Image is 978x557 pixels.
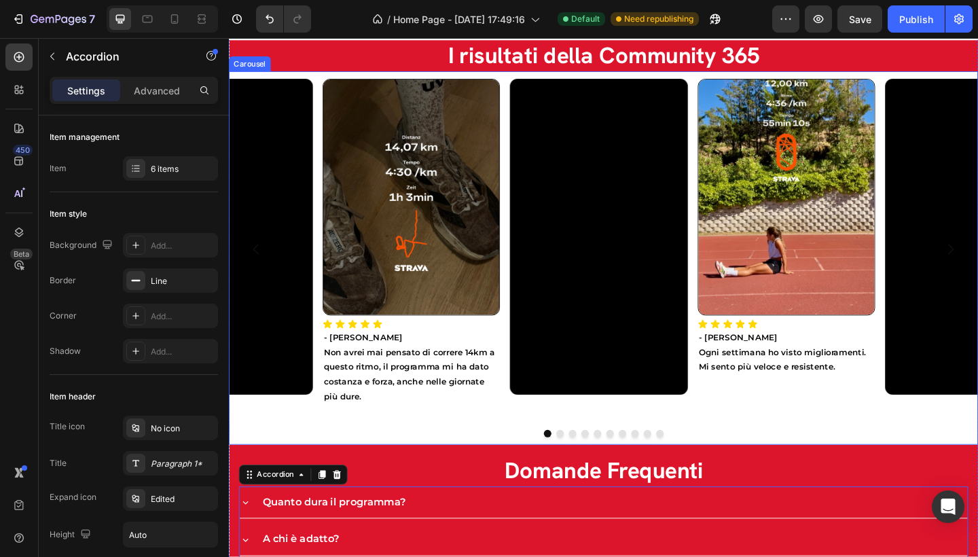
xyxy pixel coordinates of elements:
[306,45,499,388] video: Video
[67,84,105,98] p: Settings
[50,345,81,357] div: Shadow
[151,240,215,252] div: Add...
[387,12,391,26] span: /
[3,22,43,35] div: Carousel
[511,335,702,367] p: Ogni settimana ho visto miglioramenti. Mi sento più veloce e resistente.
[37,536,120,556] p: A chi è adatto?
[229,38,978,557] iframe: Design area
[383,427,391,435] button: Dot
[10,249,33,259] div: Beta
[50,420,85,433] div: Title icon
[13,145,33,156] div: 450
[11,454,804,488] h2: Domande Frequenti
[134,84,180,98] p: Advanced
[50,457,67,469] div: Title
[37,496,192,516] p: Quanto dura il programma?
[465,427,473,435] button: Dot
[511,319,702,334] p: - [PERSON_NAME]
[50,526,94,544] div: Height
[50,208,87,220] div: Item style
[151,423,215,435] div: No icon
[50,131,120,143] div: Item management
[714,45,907,388] video: Video
[510,45,703,302] img: IMG_2625_9c0b3e5e-5048-4764-9409-abe91e477d0e.png
[151,163,215,175] div: 6 items
[888,5,945,33] button: Publish
[50,391,96,403] div: Item header
[837,5,882,33] button: Save
[849,14,871,25] span: Save
[50,162,67,175] div: Item
[50,310,77,322] div: Corner
[66,48,181,65] p: Accordion
[410,427,418,435] button: Dot
[50,274,76,287] div: Border
[932,490,964,523] div: Open Intercom Messenger
[28,469,73,482] div: Accordion
[5,5,101,33] button: 7
[356,427,364,435] button: Dot
[151,493,215,505] div: Edited
[451,427,459,435] button: Dot
[151,310,215,323] div: Add...
[766,211,804,249] button: Carousel Next Arrow
[50,491,96,503] div: Expand icon
[424,427,432,435] button: Dot
[571,13,600,25] span: Default
[369,427,378,435] button: Dot
[624,13,693,25] span: Need republishing
[437,427,446,435] button: Dot
[151,458,215,470] div: Paragraph 1*
[124,522,217,547] input: Auto
[397,427,405,435] button: Dot
[89,11,95,27] p: 7
[151,275,215,287] div: Line
[151,346,215,358] div: Add...
[393,12,525,26] span: Home Page - [DATE] 17:49:16
[256,5,311,33] div: Undo/Redo
[50,236,115,255] div: Background
[899,12,933,26] div: Publish
[342,427,350,435] button: Dot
